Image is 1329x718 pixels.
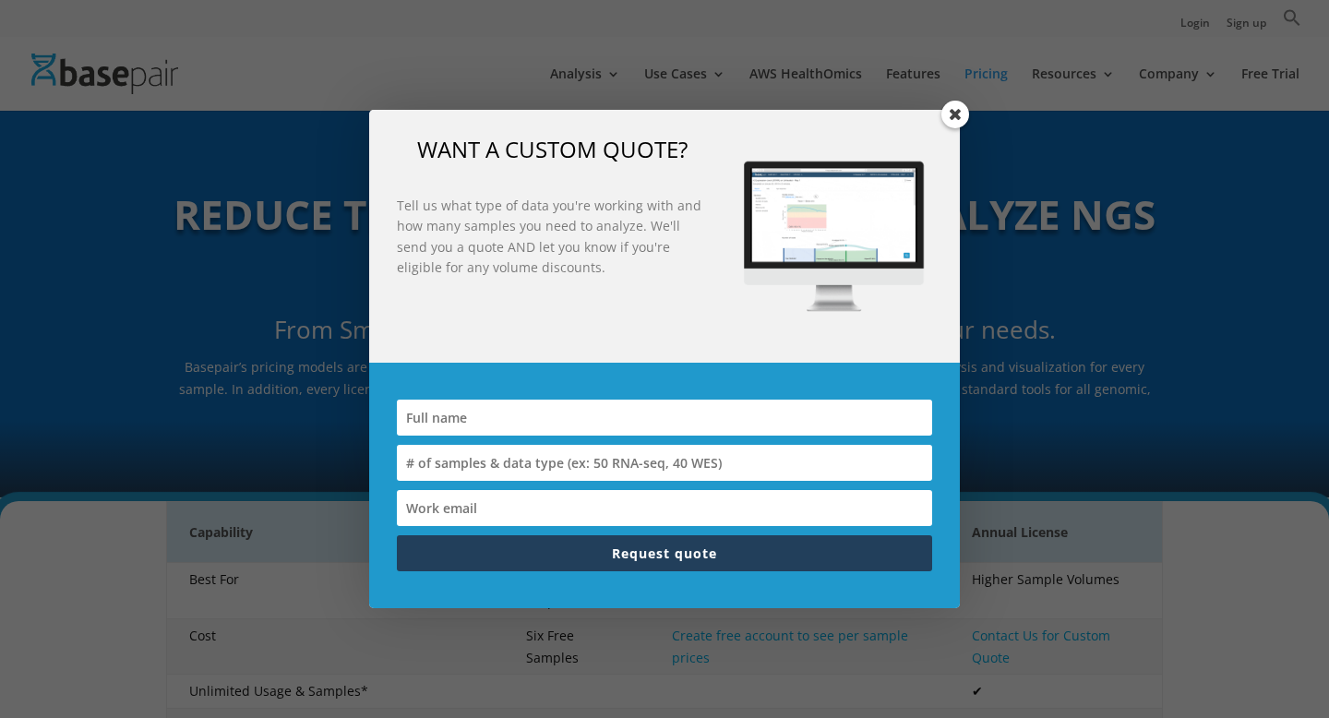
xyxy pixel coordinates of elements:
button: Request quote [397,535,932,571]
input: Work email [397,490,932,526]
input: Full name [397,400,932,436]
span: Request quote [612,544,717,562]
span: WANT A CUSTOM QUOTE? [417,134,688,164]
input: # of samples & data type (ex: 50 RNA-seq, 40 WES) [397,445,932,481]
strong: Tell us what type of data you're working with and how many samples you need to analyze. We'll sen... [397,197,701,276]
